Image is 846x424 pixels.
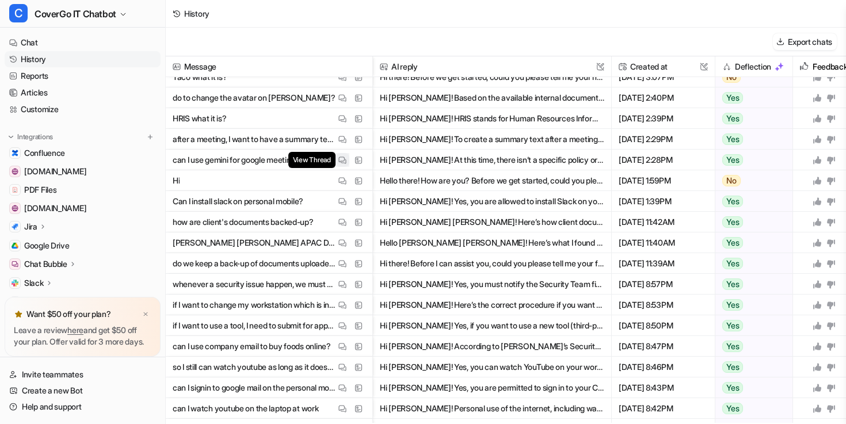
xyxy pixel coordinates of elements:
[380,108,604,129] button: Hi [PERSON_NAME]! HRIS stands for Human Resources Information System. • It’s a software platform ...
[173,398,319,419] p: can I watch youtube on the laptop at work
[18,373,27,382] button: Emoji picker
[616,129,710,150] span: [DATE] 2:29PM
[10,349,220,368] textarea: Message…
[715,295,786,315] button: Yes
[715,87,786,108] button: Yes
[17,132,53,142] p: Integrations
[715,336,786,357] button: Yes
[14,324,151,347] p: Leave a review and get $50 off your plan. Offer valid for 3 more days.
[722,361,743,373] span: Yes
[173,232,336,253] p: [PERSON_NAME] [PERSON_NAME] APAC Delivery
[715,315,786,336] button: Yes
[722,258,743,269] span: Yes
[5,35,161,51] a: Chat
[380,87,604,108] button: Hi [PERSON_NAME]! Based on the available internal documentation, there are currently no step-by-s...
[7,133,15,141] img: expand menu
[380,377,604,398] button: Hi [PERSON_NAME]! Yes, you are permitted to sign in to your CoverGo Google mail on your personal ...
[380,67,604,87] button: Hi there! Before we get started, could you please tell me your name (First Name + Last Name) and ...
[197,368,216,387] button: Send a message…
[616,336,710,357] span: [DATE] 8:47PM
[35,6,116,22] span: CoverGo IT Chatbot
[51,88,212,133] div: For more updates, please follow us on
[5,399,161,415] a: Help and support
[380,212,604,232] button: Hi [PERSON_NAME] [PERSON_NAME]! Here’s how client documents are backed up at CoverGo: - All clien...
[18,262,180,408] div: If you still can’t find it in your “searched files,” you can try another method by using the Add ...
[24,166,86,177] span: [DOMAIN_NAME]
[24,277,44,289] p: Slack
[173,170,180,191] p: Hi
[722,278,743,290] span: Yes
[722,403,743,414] span: Yes
[67,325,83,335] a: here
[173,357,336,377] p: so I still can watch youtube as long as it doesn't interfere my duties
[24,293,156,311] span: Explore all integrations
[380,336,604,357] button: Hi [PERSON_NAME]! According to [PERSON_NAME]’s Security Policies, company email accounts are stri...
[146,133,154,141] img: menu_add.svg
[715,274,786,295] button: Yes
[173,212,314,232] p: how are client's documents backed-up?
[60,123,94,132] a: LinkedIn
[715,108,786,129] button: Yes
[616,253,710,274] span: [DATE] 11:39AM
[380,398,604,419] button: Hi [PERSON_NAME]! Personal use of the internet, including watching YouTube, is permitted on your ...
[12,223,18,230] img: Jira
[715,129,786,150] button: Yes
[773,33,837,50] button: Export chats
[24,184,56,196] span: PDF Files
[173,253,336,274] p: do we keep a back-up of documents uploaded to our portals?
[173,87,336,108] p: do to change the avatar on [PERSON_NAME]?
[12,186,18,193] img: PDF Files
[715,253,786,274] button: Yes
[5,182,161,198] a: PDF FilesPDF Files
[616,191,710,212] span: [DATE] 1:39PM
[5,85,161,101] a: Articles
[722,299,743,311] span: Yes
[722,216,743,228] span: Yes
[5,51,161,67] a: History
[288,152,336,168] span: View Thread
[715,377,786,398] button: Yes
[715,232,786,253] button: Yes
[380,170,604,191] button: Hello there! How are you? Before we get started, could you please tell me your name (First Name +...
[173,67,227,87] p: Taco what it is?
[380,274,604,295] button: Hi [PERSON_NAME]! Yes, you must notify the Security Team first whenever a security issue happens....
[18,183,180,217] div: Hi [PERSON_NAME], Jumping in for Katelin here- ​
[173,377,336,398] p: can I signin to google mail on the personal mobile
[173,129,336,150] p: after a meeting, I want to have a summary text, how can I do?
[12,261,18,268] img: Chat Bubble
[722,175,741,186] span: No
[184,7,209,20] div: History
[722,196,743,207] span: Yes
[616,357,710,377] span: [DATE] 8:46PM
[202,5,223,25] div: Close
[380,295,604,315] button: Hi [PERSON_NAME]! Here’s the correct procedure if you want to change your workstation that has Se...
[12,150,18,156] img: Confluence
[56,6,80,14] h1: eesel
[616,212,710,232] span: [DATE] 11:42AM
[5,101,161,117] a: Customize
[5,294,161,310] a: Explore all integrations
[173,150,300,170] p: can I use gemini for google meeting?
[715,191,786,212] button: Yes
[173,295,336,315] p: if I want to change my workstation which is installed SentinelOne, I need to raise an uninstall t...
[5,383,161,399] a: Create a new Bot
[616,87,710,108] span: [DATE] 2:40PM
[24,203,86,214] span: [DOMAIN_NAME]
[173,315,336,336] p: if I want to use a tool, I need to submit for approval from finance, security. Then they will buy...
[173,108,227,129] p: HRIS what it is?
[616,398,710,419] span: [DATE] 8:42PM
[722,92,743,104] span: Yes
[12,242,18,249] img: Google Drive
[173,274,336,295] p: whenever a security issue happen, we must notify security team first right?
[24,240,70,251] span: Google Drive
[616,67,710,87] span: [DATE] 3:07PM
[616,108,710,129] span: [DATE] 2:39PM
[616,274,710,295] span: [DATE] 8:57PM
[12,168,18,175] img: support.atlassian.com
[722,113,743,124] span: Yes
[616,315,710,336] span: [DATE] 8:50PM
[722,237,743,249] span: Yes
[71,152,174,162] div: joined the conversation
[18,216,180,261] div: Could you please make sure the shared file is set to public? so it can be read by the integration. ​
[24,258,67,270] p: Chat Bubble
